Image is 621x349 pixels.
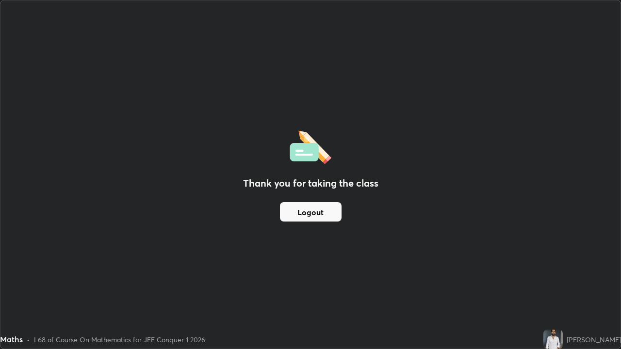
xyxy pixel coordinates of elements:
[27,334,30,345] div: •
[543,330,563,349] img: 5223b9174de944a8bbe79a13f0b6fb06.jpg
[567,334,621,345] div: [PERSON_NAME]
[280,202,342,222] button: Logout
[243,176,378,190] h2: Thank you for taking the class
[290,127,331,164] img: offlineFeedback.1438e8b3.svg
[34,334,205,345] div: L68 of Course On Mathematics for JEE Conquer 1 2026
